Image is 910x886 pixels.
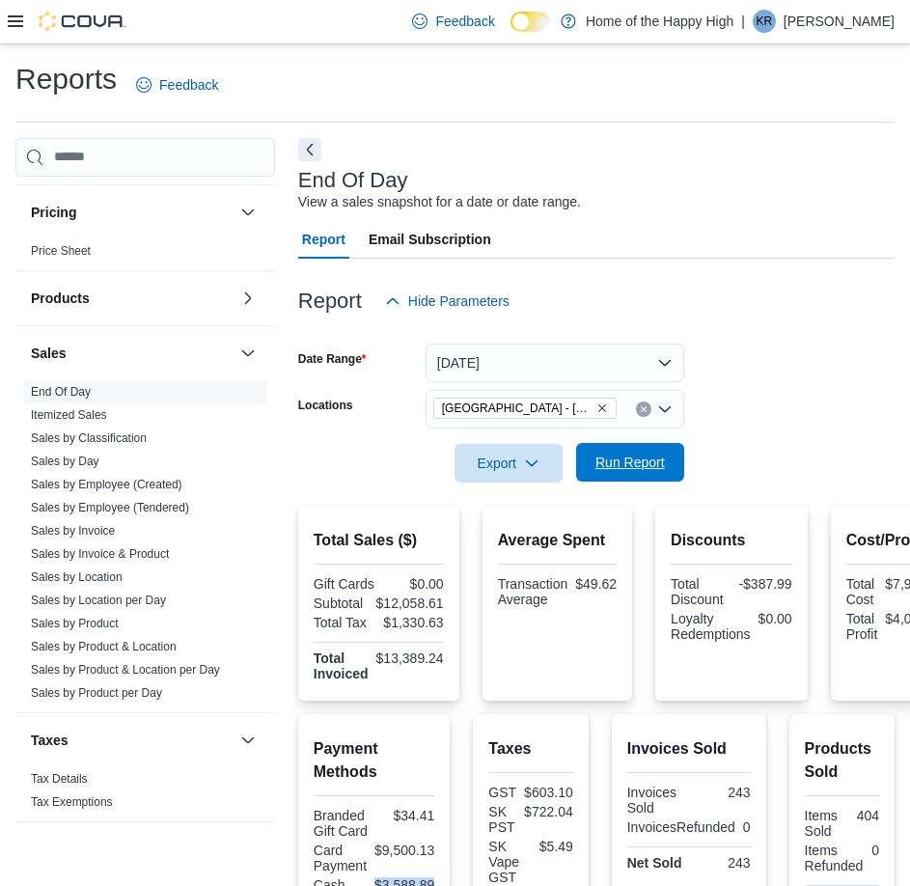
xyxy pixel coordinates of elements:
div: View a sales snapshot for a date or date range. [298,192,581,212]
span: End Of Day [31,384,91,400]
button: Export [455,444,563,483]
div: InvoicesRefunded [627,819,735,835]
h3: Sales [31,344,67,363]
span: [GEOGRAPHIC_DATA] - [GEOGRAPHIC_DATA] - Fire & Flower [442,399,593,418]
div: Total Tax [314,615,374,630]
h2: Taxes [488,737,572,761]
h2: Discounts [671,529,792,552]
span: Feedback [159,75,218,95]
p: [PERSON_NAME] [784,10,895,33]
span: Sales by Product [31,616,119,631]
div: Sales [15,380,275,712]
a: Sales by Product per Day [31,686,162,700]
a: Itemized Sales [31,408,107,422]
div: Total Profit [846,611,878,642]
div: $5.49 [535,839,573,854]
span: Sales by Product & Location [31,639,177,654]
div: Card Payment [314,843,367,873]
h2: Payment Methods [314,737,435,784]
span: KR [757,10,773,33]
h2: Invoices Sold [627,737,751,761]
a: End Of Day [31,385,91,399]
span: Tax Exemptions [31,794,113,810]
div: Invoices Sold [627,785,685,816]
div: Subtotal [314,595,369,611]
a: Sales by Invoice [31,524,115,538]
span: Sales by Classification [31,430,147,446]
button: Taxes [236,729,260,752]
h3: Pricing [31,203,76,222]
span: Report [302,220,345,259]
a: Sales by Invoice & Product [31,547,169,561]
a: Tax Details [31,772,88,786]
strong: Net Sold [627,855,682,871]
h2: Average Spent [498,529,617,552]
span: Run Report [595,453,665,472]
button: Pricing [31,203,233,222]
div: Transaction Average [498,576,568,607]
div: Pricing [15,239,275,270]
div: $0.00 [382,576,443,592]
div: $0.00 [758,611,792,626]
div: 0 [870,843,879,858]
div: $13,389.24 [376,651,444,666]
div: $49.62 [575,576,617,592]
div: -$387.99 [735,576,792,592]
span: North Battleford - Elkadri Plaza - Fire & Flower [433,398,617,419]
div: Loyalty Redemptions [671,611,751,642]
div: $34.41 [378,808,435,823]
span: Dark Mode [510,32,511,33]
span: Price Sheet [31,243,91,259]
div: $722.04 [524,804,573,819]
button: Run Report [576,443,684,482]
div: Taxes [15,767,275,821]
div: 0 [743,819,751,835]
button: Sales [236,342,260,365]
div: $12,058.61 [376,595,444,611]
div: Items Refunded [805,843,864,873]
label: Locations [298,398,353,413]
a: Feedback [404,2,502,41]
h2: Total Sales ($) [314,529,444,552]
a: Sales by Employee (Created) [31,478,182,491]
span: Email Subscription [369,220,491,259]
div: SK PST [488,804,516,835]
div: 243 [693,855,751,871]
div: $603.10 [524,785,573,800]
div: Kyle Riglin [753,10,776,33]
span: Feedback [435,12,494,31]
span: Sales by Location per Day [31,593,166,608]
div: $9,500.13 [374,843,434,858]
div: SK Vape GST [488,839,527,885]
button: Clear input [636,401,651,417]
label: Date Range [298,351,367,367]
span: Sales by Employee (Tendered) [31,500,189,515]
span: Sales by Invoice [31,523,115,539]
a: Sales by Location [31,570,123,584]
span: Sales by Product per Day [31,685,162,701]
div: GST [488,785,516,800]
p: Home of the Happy High [586,10,733,33]
h3: Report [298,290,362,313]
button: Open list of options [657,401,673,417]
button: Sales [31,344,233,363]
a: Sales by Product & Location [31,640,177,653]
span: Itemized Sales [31,407,107,423]
img: Cova [39,12,125,31]
h3: Taxes [31,731,69,750]
div: 404 [845,808,879,823]
div: Branded Gift Card [314,808,371,839]
div: 243 [693,785,751,800]
div: Total Discount [671,576,728,607]
a: Price Sheet [31,244,91,258]
button: Products [236,287,260,310]
span: Sales by Day [31,454,99,469]
span: Sales by Location [31,569,123,585]
h3: End Of Day [298,169,408,192]
div: Items Sold [805,808,839,839]
h2: Products Sold [805,737,879,784]
div: Total Cost [846,576,878,607]
span: Export [466,444,551,483]
button: Next [298,138,321,161]
a: Sales by Classification [31,431,147,445]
